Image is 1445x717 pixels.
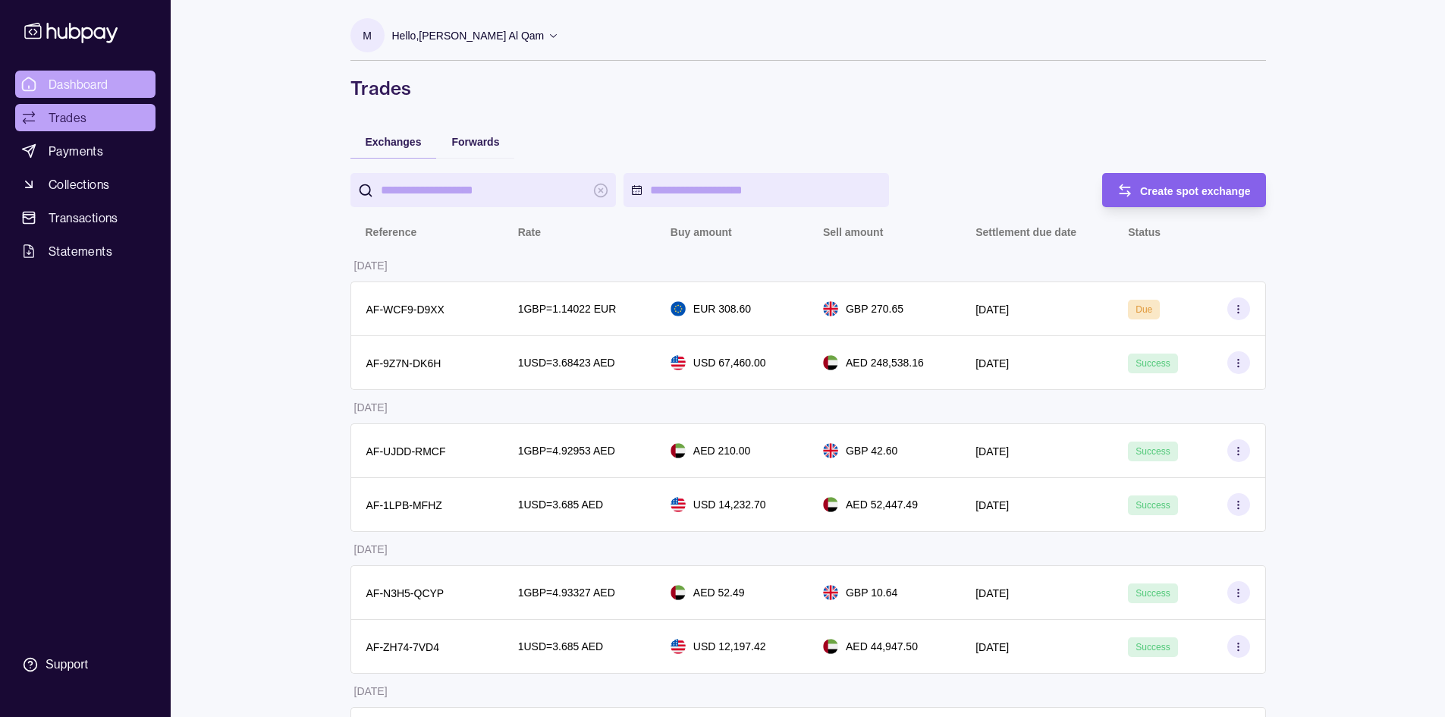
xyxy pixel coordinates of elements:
span: Transactions [49,209,118,227]
p: GBP 10.64 [846,584,897,601]
p: AED 52,447.49 [846,496,918,513]
p: 1 GBP = 4.92953 AED [518,442,615,459]
p: Settlement due date [975,226,1076,238]
img: gb [823,301,838,316]
input: search [381,173,586,207]
a: Statements [15,237,155,265]
p: [DATE] [975,587,1009,599]
a: Trades [15,104,155,131]
p: AED 210.00 [693,442,751,459]
p: Sell amount [823,226,883,238]
p: [DATE] [975,357,1009,370]
p: AF-UJDD-RMCF [366,445,446,458]
img: eu [671,301,686,316]
img: gb [823,585,838,600]
img: ae [823,497,838,512]
p: AF-1LPB-MFHZ [366,499,442,511]
span: Collections [49,175,109,193]
p: GBP 42.60 [846,442,897,459]
span: Create spot exchange [1140,185,1251,197]
p: AF-N3H5-QCYP [366,587,444,599]
img: ae [671,443,686,458]
p: [DATE] [975,445,1009,458]
p: M [363,27,372,44]
p: 1 USD = 3.685 AED [518,496,604,513]
span: Payments [49,142,103,160]
p: AF-WCF9-D9XX [366,303,444,316]
span: Statements [49,242,112,260]
p: 1 GBP = 4.93327 AED [518,584,615,601]
span: Dashboard [49,75,108,93]
p: Rate [518,226,541,238]
img: us [671,497,686,512]
p: EUR 308.60 [693,300,751,317]
a: Support [15,649,155,681]
p: 1 GBP = 1.14022 EUR [518,300,617,317]
img: gb [823,443,838,458]
img: ae [823,639,838,654]
span: Exchanges [366,136,422,148]
p: AED 44,947.50 [846,638,918,655]
span: Due [1136,304,1152,315]
p: 1 USD = 3.68423 AED [518,354,615,371]
a: Collections [15,171,155,198]
span: Success [1136,500,1170,511]
p: [DATE] [354,401,388,414]
div: Support [46,656,88,673]
p: [DATE] [354,685,388,697]
a: Transactions [15,204,155,231]
p: AF-ZH74-7VD4 [366,641,439,653]
p: AF-9Z7N-DK6H [366,357,441,370]
p: USD 12,197.42 [693,638,766,655]
button: Create spot exchange [1102,173,1266,207]
a: Payments [15,137,155,165]
p: [DATE] [975,641,1009,653]
p: Buy amount [671,226,732,238]
p: [DATE] [354,259,388,272]
img: us [671,639,686,654]
a: Dashboard [15,71,155,98]
img: ae [671,585,686,600]
p: Hello, [PERSON_NAME] Al Qam [392,27,545,44]
span: Trades [49,108,86,127]
p: Status [1128,226,1161,238]
span: Success [1136,642,1170,653]
p: [DATE] [975,499,1009,511]
p: USD 14,232.70 [693,496,766,513]
h1: Trades [350,76,1266,100]
p: 1 USD = 3.685 AED [518,638,604,655]
span: Forwards [451,136,499,148]
img: ae [823,355,838,370]
span: Success [1136,588,1170,599]
span: Success [1136,358,1170,369]
p: GBP 270.65 [846,300,903,317]
p: [DATE] [354,543,388,555]
p: Reference [366,226,417,238]
span: Success [1136,446,1170,457]
p: USD 67,460.00 [693,354,766,371]
img: us [671,355,686,370]
p: AED 248,538.16 [846,354,924,371]
p: AED 52.49 [693,584,745,601]
p: [DATE] [975,303,1009,316]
